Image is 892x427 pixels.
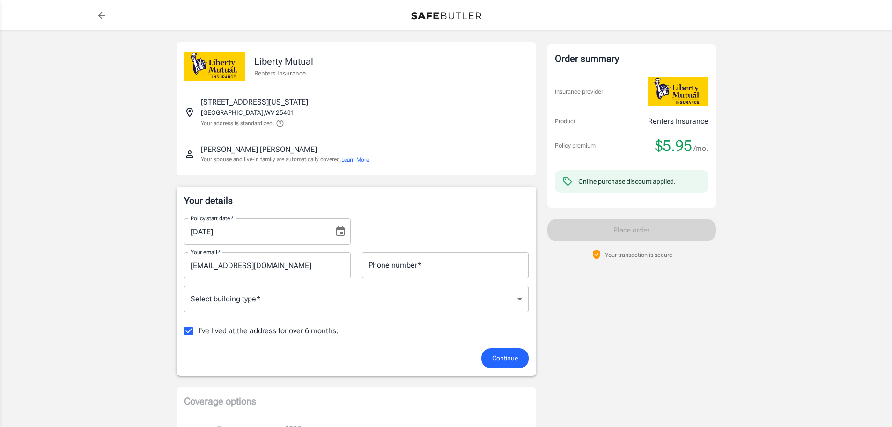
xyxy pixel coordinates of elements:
span: I've lived at the address for over 6 months. [199,325,339,337]
a: back to quotes [92,6,111,25]
p: Your transaction is secure [605,250,672,259]
p: Liberty Mutual [254,54,313,68]
span: /mo. [693,142,708,155]
button: Learn More [341,156,369,164]
div: Online purchase discount applied. [578,177,676,186]
p: Your address is standardized. [201,119,274,127]
span: Continue [492,352,518,364]
p: [PERSON_NAME] [PERSON_NAME] [201,144,317,155]
img: Liberty Mutual [648,77,708,106]
p: Policy premium [555,141,596,150]
input: Enter email [184,252,351,278]
p: Renters Insurance [254,68,313,78]
p: Insurance provider [555,87,603,97]
span: $5.95 [655,136,692,155]
button: Continue [481,348,529,368]
p: [STREET_ADDRESS][US_STATE] [201,97,308,108]
p: Your details [184,194,529,207]
input: MM/DD/YYYY [184,218,327,245]
p: Your spouse and live-in family are automatically covered. [201,155,369,164]
button: Choose date, selected date is Sep 17, 2025 [331,222,350,241]
div: Order summary [555,52,708,66]
img: Back to quotes [411,12,481,20]
img: Liberty Mutual [184,52,245,81]
p: Product [555,117,575,126]
p: Renters Insurance [648,116,708,127]
input: Enter number [362,252,529,278]
label: Policy start date [191,214,234,222]
label: Your email [191,248,221,256]
svg: Insured person [184,149,195,160]
svg: Insured address [184,107,195,118]
p: [GEOGRAPHIC_DATA] , WV 25401 [201,108,295,117]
